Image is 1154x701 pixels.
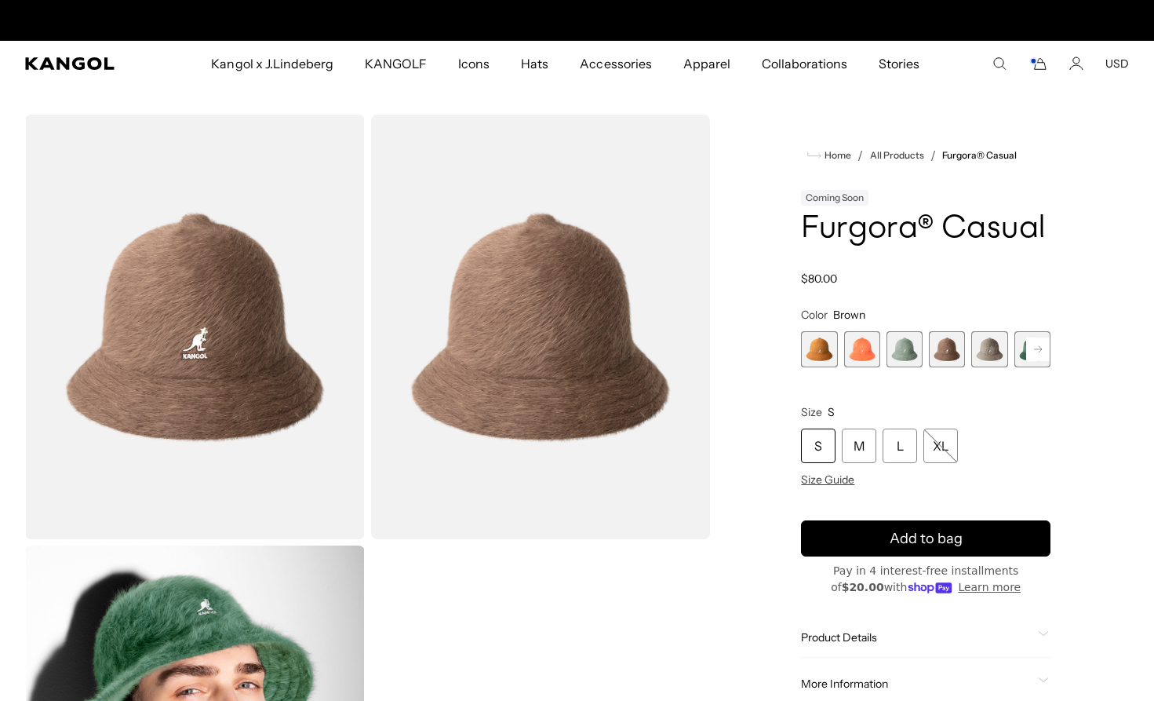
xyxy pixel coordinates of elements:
[851,146,863,165] li: /
[971,331,1007,367] div: 5 of 12
[924,146,936,165] li: /
[442,41,505,86] a: Icons
[801,630,1032,644] span: Product Details
[801,429,835,463] div: S
[365,41,427,86] span: KANGOLF
[25,57,139,70] a: Kangol
[828,405,835,419] span: S
[807,148,851,162] a: Home
[25,115,365,539] img: color-brown
[842,429,876,463] div: M
[863,41,935,86] a: Stories
[844,331,880,367] div: 2 of 12
[923,429,958,463] div: XL
[942,150,1017,161] a: Furgora® Casual
[801,331,837,367] div: 1 of 12
[801,146,1050,165] nav: breadcrumbs
[1014,331,1050,367] label: Deep Emerald
[890,528,963,549] span: Add to bag
[1105,57,1129,71] button: USD
[870,150,924,161] a: All Products
[371,115,711,539] img: color-brown
[580,41,651,86] span: Accessories
[505,41,564,86] a: Hats
[801,190,868,206] div: Coming Soon
[801,405,822,419] span: Size
[683,41,730,86] span: Apparel
[1028,57,1047,71] button: Cart
[349,41,442,86] a: KANGOLF
[762,41,847,86] span: Collaborations
[746,41,863,86] a: Collaborations
[416,8,739,33] slideshow-component: Announcement bar
[801,272,837,286] span: $80.00
[521,41,548,86] span: Hats
[801,520,1050,557] button: Add to bag
[416,8,739,33] div: Announcement
[801,473,854,487] span: Size Guide
[971,331,1007,367] label: Warm Grey
[886,331,923,367] label: Sage Green
[833,308,865,322] span: Brown
[1014,331,1050,367] div: 6 of 12
[801,212,1050,246] h1: Furgora® Casual
[821,150,851,161] span: Home
[195,41,349,86] a: Kangol x J.Lindeberg
[879,41,919,86] span: Stories
[886,331,923,367] div: 3 of 12
[668,41,746,86] a: Apparel
[883,429,917,463] div: L
[416,8,739,33] div: 1 of 2
[801,331,837,367] label: Rustic Caramel
[801,308,828,322] span: Color
[801,677,1032,691] span: More Information
[564,41,667,86] a: Accessories
[211,41,333,86] span: Kangol x J.Lindeberg
[929,331,965,367] div: 4 of 12
[1069,57,1083,71] a: Account
[992,57,1007,71] summary: Search here
[844,331,880,367] label: Coral Flame
[458,41,490,86] span: Icons
[929,331,965,367] label: Brown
